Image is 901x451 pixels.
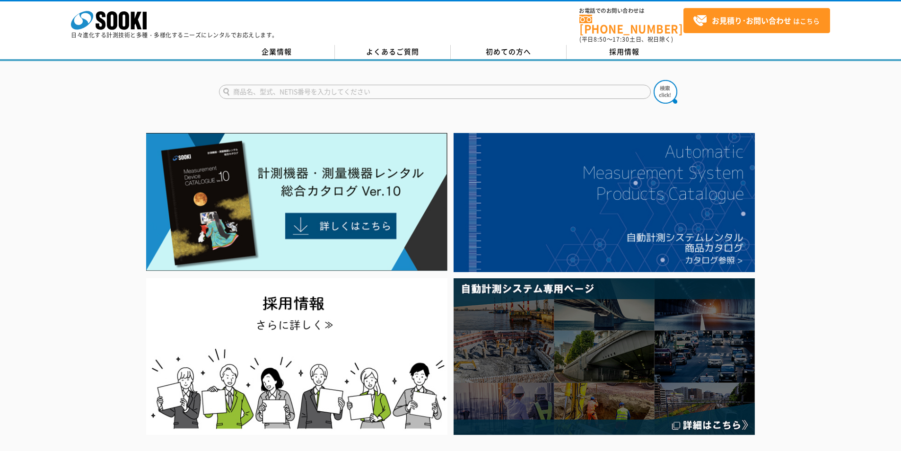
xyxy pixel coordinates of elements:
[683,8,830,33] a: お見積り･お問い合わせはこちら
[454,133,755,272] img: 自動計測システムカタログ
[579,15,683,34] a: [PHONE_NUMBER]
[71,32,278,38] p: 日々進化する計測技術と多種・多様化するニーズにレンタルでお応えします。
[612,35,630,44] span: 17:30
[486,46,531,57] span: 初めての方へ
[567,45,682,59] a: 採用情報
[219,45,335,59] a: 企業情報
[219,85,651,99] input: 商品名、型式、NETIS番号を入力してください
[451,45,567,59] a: 初めての方へ
[335,45,451,59] a: よくあるご質問
[579,35,673,44] span: (平日 ～ 土日、祝日除く)
[594,35,607,44] span: 8:50
[712,15,791,26] strong: お見積り･お問い合わせ
[654,80,677,104] img: btn_search.png
[579,8,683,14] span: お電話でのお問い合わせは
[454,278,755,435] img: 自動計測システム専用ページ
[146,133,447,271] img: Catalog Ver10
[693,14,820,28] span: はこちら
[146,278,447,435] img: SOOKI recruit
